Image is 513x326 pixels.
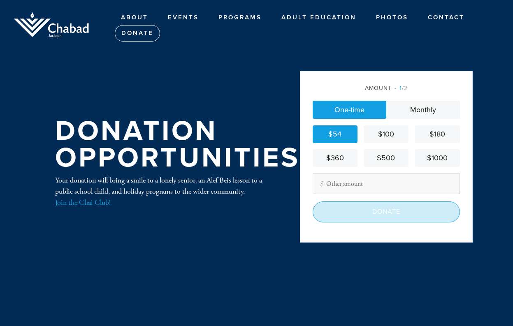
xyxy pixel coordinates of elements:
div: $360 [316,153,354,164]
a: $100 [364,125,409,143]
div: Your donation will bring a smile to a lonely senior, an Alef Beis lesson to a public school child... [55,175,273,208]
a: Join the Chai Club! [55,198,111,207]
a: Monthly [386,101,460,119]
img: Jackson%20Logo_0.png [12,11,91,39]
div: $1000 [418,153,456,164]
a: Photos [370,10,414,25]
a: $360 [313,149,357,167]
span: /2 [395,85,408,92]
a: $54 [313,125,357,143]
a: Adult Education [275,10,362,25]
div: $100 [367,129,405,140]
span: 1 [399,85,402,92]
a: Events [162,10,205,25]
h1: Donation Opportunities [55,118,300,171]
div: $500 [367,153,405,164]
a: One-time [313,101,386,119]
div: $54 [316,129,354,140]
a: ABOUT [115,10,154,25]
a: Donate [115,25,160,42]
a: Contact [422,10,471,25]
input: Other amount [313,173,460,194]
a: PROGRAMS [212,10,268,25]
div: Amount [313,84,460,92]
a: $1000 [415,149,460,167]
input: Donate [313,201,460,222]
div: $180 [418,129,456,140]
a: $180 [415,125,460,143]
a: $500 [364,149,409,167]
